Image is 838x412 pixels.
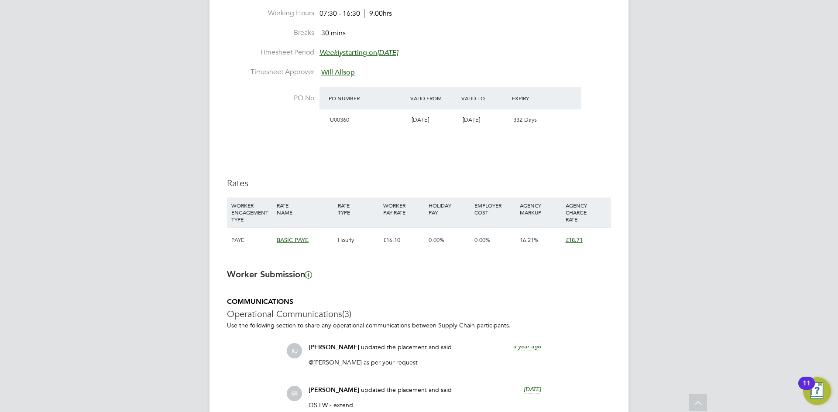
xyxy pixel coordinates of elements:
[803,383,811,395] div: 11
[227,308,611,320] h3: Operational Communications
[275,197,335,220] div: RATE NAME
[474,236,490,244] span: 0.00%
[227,269,312,279] b: Worker Submission
[377,48,398,57] em: [DATE]
[319,48,343,57] em: Weekly
[227,321,611,329] p: Use the following section to share any operational communications between Supply Chain participants.
[309,344,359,351] span: [PERSON_NAME]
[309,401,541,409] p: QS LW - extend
[429,236,444,244] span: 0.00%
[342,308,351,320] span: (3)
[227,48,314,57] label: Timesheet Period
[463,116,480,123] span: [DATE]
[408,90,459,106] div: Valid From
[319,9,392,18] div: 07:30 - 16:30
[520,236,539,244] span: 16.21%
[364,9,392,18] span: 9.00hrs
[336,197,381,220] div: RATE TYPE
[510,90,561,106] div: Expiry
[229,197,275,227] div: WORKER ENGAGEMENT TYPE
[321,29,346,37] span: 30 mins
[381,228,426,253] div: £16.10
[227,28,314,37] label: Breaks
[309,386,359,394] span: [PERSON_NAME]
[277,236,309,244] span: BASIC PAYE
[563,197,609,227] div: AGENCY CHARGE RATE
[803,377,831,405] button: Open Resource Center, 11 new notifications
[472,197,518,220] div: EMPLOYER COST
[361,343,452,351] span: updated the placement and said
[330,116,349,123] span: U00360
[513,116,537,123] span: 332 Days
[319,48,398,57] span: starting on
[309,358,541,366] p: @[PERSON_NAME] as per your request
[227,94,314,103] label: PO No
[336,228,381,253] div: Hourly
[513,343,541,350] span: a year ago
[566,236,583,244] span: £18.71
[287,386,302,401] span: SB
[524,385,541,393] span: [DATE]
[381,197,426,220] div: WORKER PAY RATE
[412,116,429,123] span: [DATE]
[426,197,472,220] div: HOLIDAY PAY
[518,197,563,220] div: AGENCY MARKUP
[227,9,314,18] label: Working Hours
[326,90,408,106] div: PO Number
[227,177,611,189] h3: Rates
[227,68,314,77] label: Timesheet Approver
[287,343,302,358] span: KJ
[361,386,452,394] span: updated the placement and said
[321,68,355,77] span: Will Allsop
[227,297,611,306] h5: COMMUNICATIONS
[229,228,275,253] div: PAYE
[459,90,510,106] div: Valid To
